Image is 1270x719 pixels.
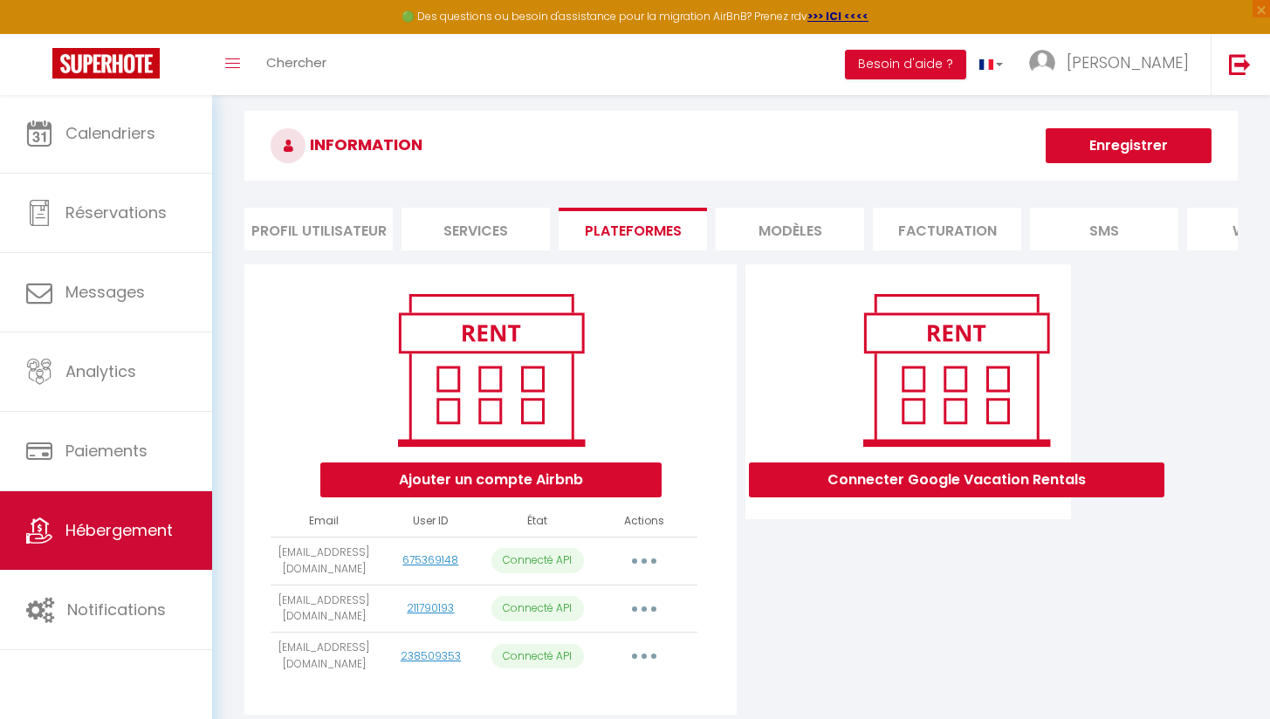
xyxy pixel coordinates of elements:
[65,440,148,462] span: Paiements
[253,34,340,95] a: Chercher
[402,208,550,250] li: Services
[749,462,1164,497] button: Connecter Google Vacation Rentals
[591,506,697,537] th: Actions
[67,599,166,620] span: Notifications
[271,585,377,633] td: [EMAIL_ADDRESS][DOMAIN_NAME]
[845,50,966,79] button: Besoin d'aide ?
[244,208,393,250] li: Profil Utilisateur
[52,48,160,79] img: Super Booking
[271,537,377,585] td: [EMAIL_ADDRESS][DOMAIN_NAME]
[491,644,584,669] p: Connecté API
[380,286,602,454] img: rent.png
[320,462,662,497] button: Ajouter un compte Airbnb
[271,633,377,681] td: [EMAIL_ADDRESS][DOMAIN_NAME]
[65,519,173,541] span: Hébergement
[807,9,868,24] a: >>> ICI <<<<
[402,552,458,567] a: 675369148
[271,506,377,537] th: Email
[1016,34,1211,95] a: ... [PERSON_NAME]
[1029,50,1055,76] img: ...
[266,53,326,72] span: Chercher
[244,111,1238,181] h3: INFORMATION
[65,202,167,223] span: Réservations
[491,548,584,573] p: Connecté API
[491,596,584,621] p: Connecté API
[65,122,155,144] span: Calendriers
[845,286,1067,454] img: rent.png
[1229,53,1251,75] img: logout
[559,208,707,250] li: Plateformes
[407,600,454,615] a: 211790193
[716,208,864,250] li: MODÈLES
[484,506,591,537] th: État
[1067,51,1189,73] span: [PERSON_NAME]
[401,648,461,663] a: 238509353
[1046,128,1212,163] button: Enregistrer
[873,208,1021,250] li: Facturation
[1030,208,1178,250] li: SMS
[65,281,145,303] span: Messages
[377,506,484,537] th: User ID
[65,360,136,382] span: Analytics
